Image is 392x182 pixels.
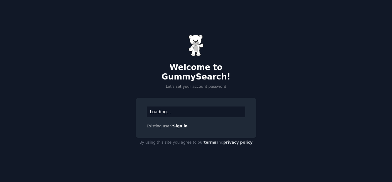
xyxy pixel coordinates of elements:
[136,63,256,82] h2: Welcome to GummySearch!
[136,84,256,90] p: Let's set your account password
[147,106,245,117] div: Loading...
[204,140,216,145] a: terms
[173,124,188,128] a: Sign in
[136,138,256,148] div: By using this site you agree to our and
[188,35,204,56] img: Gummy Bear
[147,124,173,128] span: Existing user?
[223,140,253,145] a: privacy policy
